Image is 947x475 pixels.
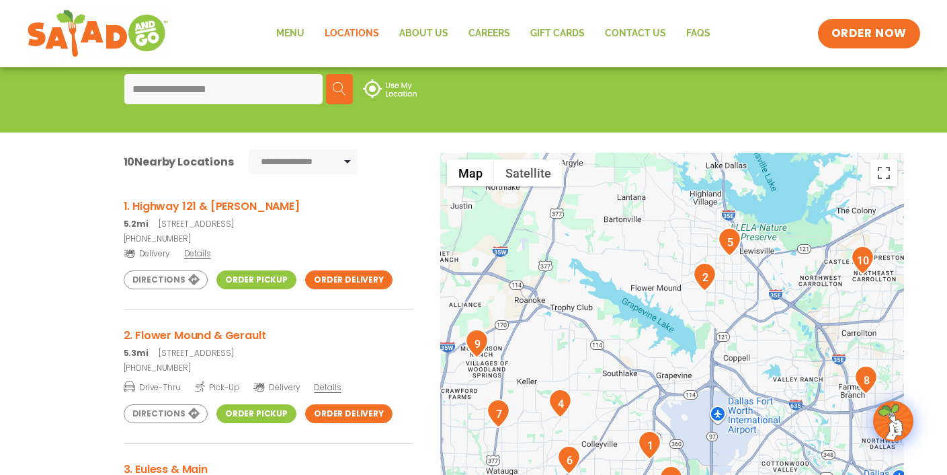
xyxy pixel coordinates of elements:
[465,329,489,358] div: 9
[266,18,315,49] a: Menu
[124,377,413,394] a: Drive-Thru Pick-Up Delivery Details
[548,389,572,418] div: 4
[831,26,907,42] span: ORDER NOW
[854,365,878,394] div: 8
[27,7,169,61] img: new-SAG-logo-768×292
[124,404,208,423] a: Directions
[124,362,413,374] a: [PHONE_NUMBER]
[216,270,296,289] a: Order Pickup
[315,18,389,49] a: Locations
[447,159,494,186] button: Show street map
[494,159,563,186] button: Show satellite imagery
[874,402,912,440] img: wpChatIcon
[266,18,720,49] nav: Menu
[557,445,581,474] div: 6
[314,381,341,393] span: Details
[184,248,211,259] span: Details
[851,246,874,275] div: 10
[124,198,413,215] h3: 1. Highway 121 & [PERSON_NAME]
[363,79,417,98] img: use-location.svg
[124,248,413,260] a: Delivery Details
[458,18,520,49] a: Careers
[870,159,897,186] button: Toggle fullscreen view
[595,18,676,49] a: Contact Us
[124,218,413,230] p: [STREET_ADDRESS]
[520,18,595,49] a: GIFT CARDS
[124,248,170,260] span: Delivery
[676,18,720,49] a: FAQs
[124,327,413,344] h3: 2. Flower Mound & Gerault
[124,153,234,170] div: Nearby Locations
[253,381,300,394] span: Delivery
[718,227,741,256] div: 5
[124,347,413,359] p: [STREET_ADDRESS]
[124,380,181,394] span: Drive-Thru
[124,347,149,359] strong: 5.3mi
[124,327,413,359] a: 2. Flower Mound & Gerault 5.3mi[STREET_ADDRESS]
[124,154,135,170] span: 10
[124,270,208,289] a: Directions
[216,404,296,423] a: Order Pickup
[124,198,413,230] a: 1. Highway 121 & [PERSON_NAME] 5.2mi[STREET_ADDRESS]
[487,399,510,428] div: 7
[333,82,346,96] img: search.svg
[818,19,920,48] a: ORDER NOW
[693,262,716,291] div: 2
[305,404,393,423] a: Order Delivery
[124,218,149,229] strong: 5.2mi
[195,380,240,394] span: Pick-Up
[305,270,393,289] a: Order Delivery
[124,233,413,245] a: [PHONE_NUMBER]
[389,18,458,49] a: About Us
[638,431,661,460] div: 1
